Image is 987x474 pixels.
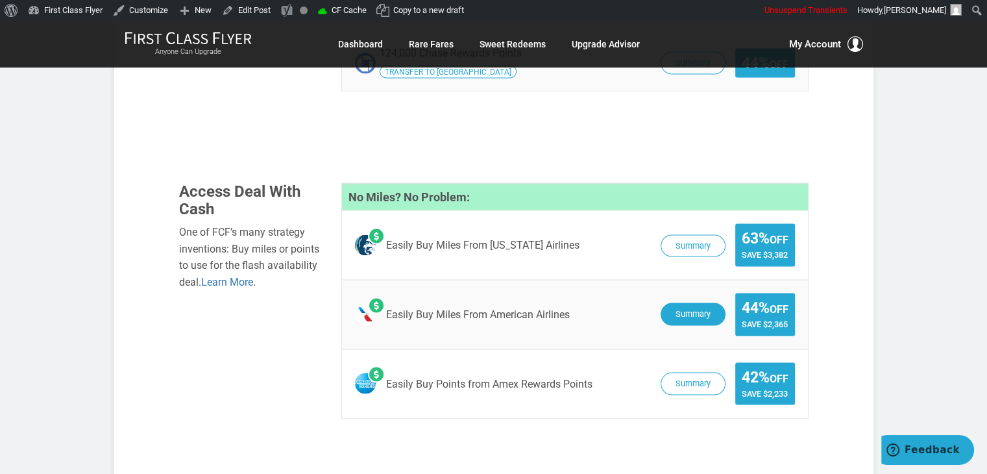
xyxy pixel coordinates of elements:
h3: Access Deal With Cash [179,182,322,217]
a: First Class FlyerAnyone Can Upgrade [125,31,252,57]
button: My Account [789,36,863,52]
a: Dashboard [338,32,383,56]
small: Off [770,58,788,70]
small: Anyone Can Upgrade [125,47,252,56]
a: Learn More [201,275,253,288]
a: Rare Fares [409,32,454,56]
div: One of FCF’s many strategy inventions: Buy miles or points to use for the flash availability deal. . [179,223,322,290]
span: Easily Buy Points from Amex Rewards Points [386,378,592,390]
span: 44% [742,55,788,71]
span: 42% [742,369,788,385]
button: Summary [661,372,725,395]
span: Save $2,365 [742,319,788,329]
span: Unsuspend Transients [764,5,847,15]
span: Easily Buy Miles From American Airlines [386,308,570,320]
span: Easily Buy Miles From [US_STATE] Airlines [386,239,579,251]
a: Upgrade Advisor [572,32,640,56]
span: 44% [742,299,788,316]
span: Transfer your Chase Rewards Points to Iberia [380,65,517,78]
span: My Account [789,36,841,52]
span: [PERSON_NAME] [884,5,946,15]
small: Off [770,233,788,245]
button: Summary [661,234,725,257]
small: Off [770,303,788,315]
button: Summary [661,303,725,325]
img: First Class Flyer [125,31,252,45]
span: Save $3,382 [742,249,788,259]
span: 63% [742,230,788,246]
small: Off [770,372,788,384]
a: Sweet Redeems [480,32,546,56]
h4: No Miles? No Problem: [342,183,808,210]
span: Save $2,233 [742,388,788,398]
iframe: Opens a widget where you can find more information [881,435,974,468]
